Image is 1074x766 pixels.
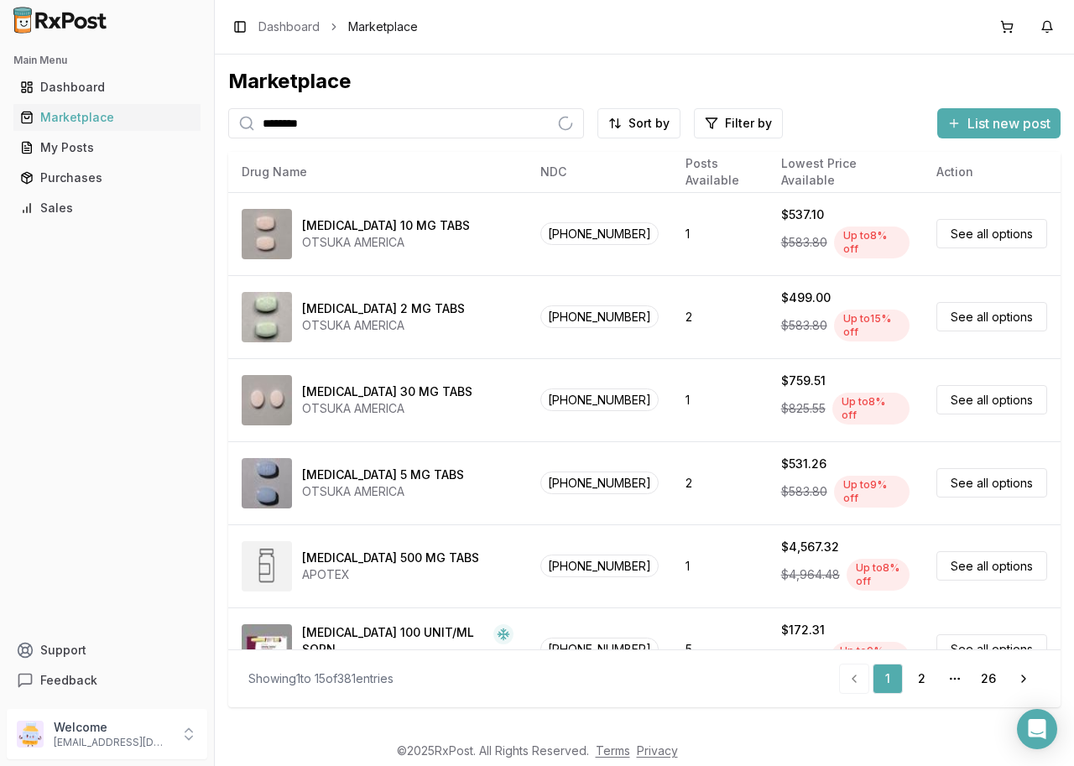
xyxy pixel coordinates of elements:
td: 2 [672,275,768,358]
div: Purchases [20,169,194,186]
button: Sales [7,195,207,221]
img: Abiraterone Acetate 500 MG TABS [242,541,292,591]
div: [MEDICAL_DATA] 30 MG TABS [302,383,472,400]
img: Abilify 10 MG TABS [242,209,292,259]
a: See all options [936,551,1047,581]
a: See all options [936,468,1047,498]
span: $189.35 [781,649,824,666]
div: [MEDICAL_DATA] 2 MG TABS [302,300,465,317]
img: User avatar [17,721,44,748]
button: Marketplace [7,104,207,131]
div: [MEDICAL_DATA] 5 MG TABS [302,466,464,483]
a: Purchases [13,163,201,193]
div: Up to 8 % off [834,227,910,258]
button: Purchases [7,164,207,191]
a: Go to next page [1007,664,1040,694]
span: $825.55 [781,400,826,417]
div: OTSUKA AMERICA [302,317,465,334]
img: Abilify 2 MG TABS [242,292,292,342]
img: Abilify 5 MG TABS [242,458,292,508]
div: Up to 9 % off [834,476,910,508]
span: $583.80 [781,234,827,251]
a: Terms [596,743,630,758]
div: $4,567.32 [781,539,839,555]
div: OTSUKA AMERICA [302,483,464,500]
th: Drug Name [228,152,527,192]
span: [PHONE_NUMBER] [540,638,659,660]
div: [MEDICAL_DATA] 100 UNIT/ML SOPN [302,624,487,658]
div: Showing 1 to 15 of 381 entries [248,670,394,687]
a: 1 [873,664,903,694]
div: [MEDICAL_DATA] 500 MG TABS [302,550,479,566]
div: $531.26 [781,456,826,472]
button: Support [7,635,207,665]
div: Up to 8 % off [832,393,910,425]
a: See all options [936,385,1047,414]
span: Sort by [628,115,670,132]
td: 1 [672,524,768,607]
img: Admelog SoloStar 100 UNIT/ML SOPN [242,624,292,675]
div: Marketplace [228,68,1061,95]
button: Filter by [694,108,783,138]
div: $499.00 [781,289,831,306]
a: Marketplace [13,102,201,133]
span: $4,964.48 [781,566,840,583]
div: $759.51 [781,373,826,389]
button: Feedback [7,665,207,696]
span: [PHONE_NUMBER] [540,472,659,494]
div: Up to 9 % off [831,642,910,674]
span: [PHONE_NUMBER] [540,222,659,245]
div: Open Intercom Messenger [1017,709,1057,749]
span: [PHONE_NUMBER] [540,305,659,328]
p: Welcome [54,719,170,736]
div: Up to 8 % off [847,559,910,591]
td: 1 [672,192,768,275]
a: See all options [936,634,1047,664]
span: List new post [967,113,1051,133]
a: Privacy [637,743,678,758]
div: $537.10 [781,206,824,223]
th: Lowest Price Available [768,152,923,192]
a: 2 [906,664,936,694]
img: Abilify 30 MG TABS [242,375,292,425]
img: RxPost Logo [7,7,114,34]
th: Action [923,152,1061,192]
td: 5 [672,607,768,690]
div: OTSUKA AMERICA [302,234,470,251]
div: [MEDICAL_DATA] 10 MG TABS [302,217,470,234]
button: List new post [937,108,1061,138]
span: [PHONE_NUMBER] [540,388,659,411]
span: $583.80 [781,317,827,334]
span: Filter by [725,115,772,132]
p: [EMAIL_ADDRESS][DOMAIN_NAME] [54,736,170,749]
div: My Posts [20,139,194,156]
td: 2 [672,441,768,524]
a: List new post [937,117,1061,133]
th: Posts Available [672,152,768,192]
span: Feedback [40,672,97,689]
a: Sales [13,193,201,223]
th: NDC [527,152,672,192]
nav: breadcrumb [258,18,418,35]
span: Marketplace [348,18,418,35]
span: [PHONE_NUMBER] [540,555,659,577]
span: $583.80 [781,483,827,500]
a: My Posts [13,133,201,163]
div: OTSUKA AMERICA [302,400,472,417]
div: $172.31 [781,622,825,638]
button: My Posts [7,134,207,161]
a: See all options [936,302,1047,331]
nav: pagination [839,664,1040,694]
a: See all options [936,219,1047,248]
div: Up to 15 % off [834,310,910,341]
h2: Main Menu [13,54,201,67]
a: Dashboard [258,18,320,35]
div: Marketplace [20,109,194,126]
button: Dashboard [7,74,207,101]
div: APOTEX [302,566,479,583]
td: 1 [672,358,768,441]
div: Dashboard [20,79,194,96]
a: 26 [973,664,1004,694]
div: Sales [20,200,194,216]
button: Sort by [597,108,680,138]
